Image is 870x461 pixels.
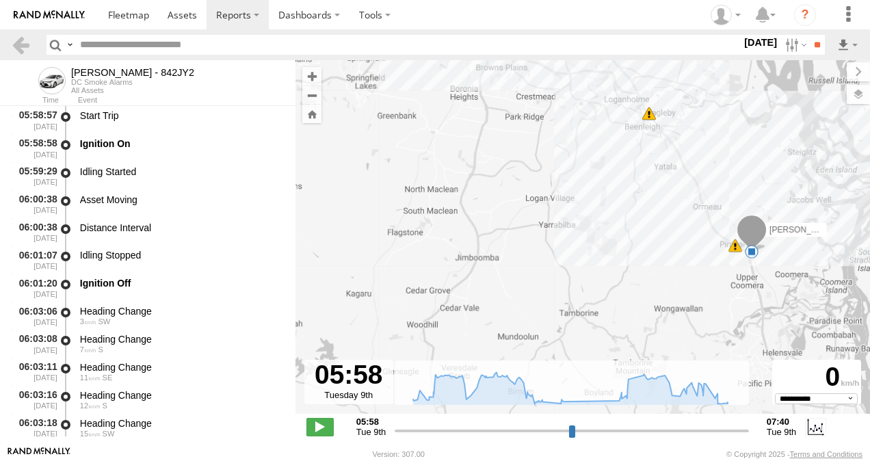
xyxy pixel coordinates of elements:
[11,303,59,328] div: 06:03:06 [DATE]
[790,450,862,458] a: Terms and Conditions
[80,109,282,122] div: Start Trip
[80,305,282,317] div: Heading Change
[302,67,321,85] button: Zoom in
[80,417,282,430] div: Heading Change
[373,450,425,458] div: Version: 307.00
[11,359,59,384] div: 06:03:11 [DATE]
[103,373,113,382] span: Heading: 149
[11,163,59,189] div: 05:59:29 [DATE]
[306,418,334,436] label: Play/Stop
[767,427,796,437] span: Tue 9th Sep 2025
[780,35,809,55] label: Search Filter Options
[80,137,282,150] div: Ignition On
[80,194,282,206] div: Asset Moving
[103,430,115,438] span: Heading: 229
[11,97,59,104] div: Time
[11,275,59,300] div: 06:01:20 [DATE]
[80,345,96,354] span: 7
[80,249,282,261] div: Idling Stopped
[11,192,59,217] div: 06:00:38 [DATE]
[11,415,59,440] div: 06:03:18 [DATE]
[11,248,59,273] div: 06:01:07 [DATE]
[103,401,107,410] span: Heading: 185
[71,67,194,78] div: Jace Seumanu - 842JY2 - View Asset History
[302,85,321,105] button: Zoom out
[98,345,103,354] span: Heading: 185
[726,450,862,458] div: © Copyright 2025 -
[302,105,321,123] button: Zoom Home
[14,10,85,20] img: rand-logo.svg
[11,220,59,245] div: 06:00:38 [DATE]
[80,373,101,382] span: 11
[11,331,59,356] div: 06:03:08 [DATE]
[8,447,70,461] a: Visit our Website
[80,166,282,178] div: Idling Started
[80,222,282,234] div: Distance Interval
[836,35,859,55] label: Export results as...
[80,317,96,326] span: 3
[741,35,780,50] label: [DATE]
[774,362,859,393] div: 0
[11,135,59,161] div: 05:58:58 [DATE]
[356,417,386,427] strong: 05:58
[356,427,386,437] span: Tue 9th Sep 2025
[98,317,110,326] span: Heading: 234
[706,5,746,25] div: Marco DiBenedetto
[80,277,282,289] div: Ignition Off
[11,387,59,412] div: 06:03:16 [DATE]
[71,78,194,86] div: DC Smoke Alarms
[80,401,101,410] span: 12
[80,333,282,345] div: Heading Change
[11,35,31,55] a: Back to previous Page
[80,430,101,438] span: 15
[78,97,295,104] div: Event
[11,107,59,133] div: 05:58:57 [DATE]
[767,417,796,427] strong: 07:40
[80,361,282,373] div: Heading Change
[71,86,194,94] div: All Assets
[794,4,816,26] i: ?
[64,35,75,55] label: Search Query
[80,389,282,401] div: Heading Change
